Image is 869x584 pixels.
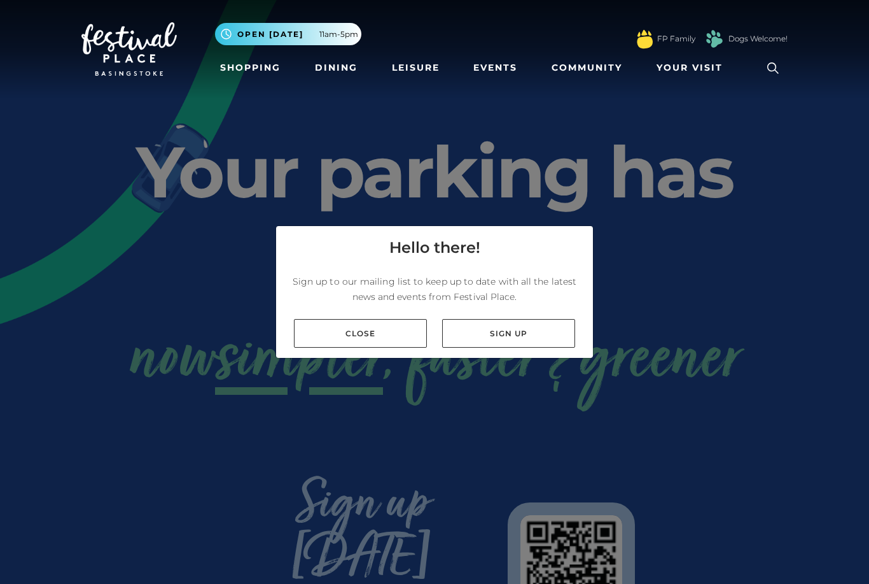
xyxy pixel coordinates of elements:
[294,319,427,348] a: Close
[657,61,723,75] span: Your Visit
[319,29,358,40] span: 11am-5pm
[215,23,361,45] button: Open [DATE] 11am-5pm
[237,29,303,40] span: Open [DATE]
[215,56,286,80] a: Shopping
[389,236,480,259] h4: Hello there!
[728,33,788,45] a: Dogs Welcome!
[310,56,363,80] a: Dining
[657,33,695,45] a: FP Family
[387,56,445,80] a: Leisure
[81,22,177,76] img: Festival Place Logo
[442,319,575,348] a: Sign up
[651,56,734,80] a: Your Visit
[286,274,583,304] p: Sign up to our mailing list to keep up to date with all the latest news and events from Festival ...
[468,56,522,80] a: Events
[546,56,627,80] a: Community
